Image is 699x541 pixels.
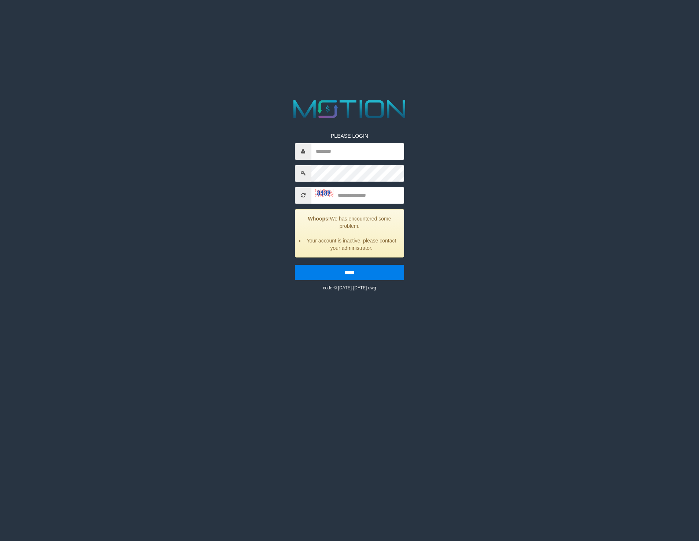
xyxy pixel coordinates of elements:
[315,189,333,197] img: captcha
[295,209,404,257] div: We has encountered some problem.
[295,132,404,140] p: PLEASE LOGIN
[308,216,330,222] strong: Whoops!
[323,285,376,290] small: code © [DATE]-[DATE] dwg
[288,97,411,121] img: MOTION_logo.png
[304,237,398,252] li: Your account is inactive, please contact your administrator.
